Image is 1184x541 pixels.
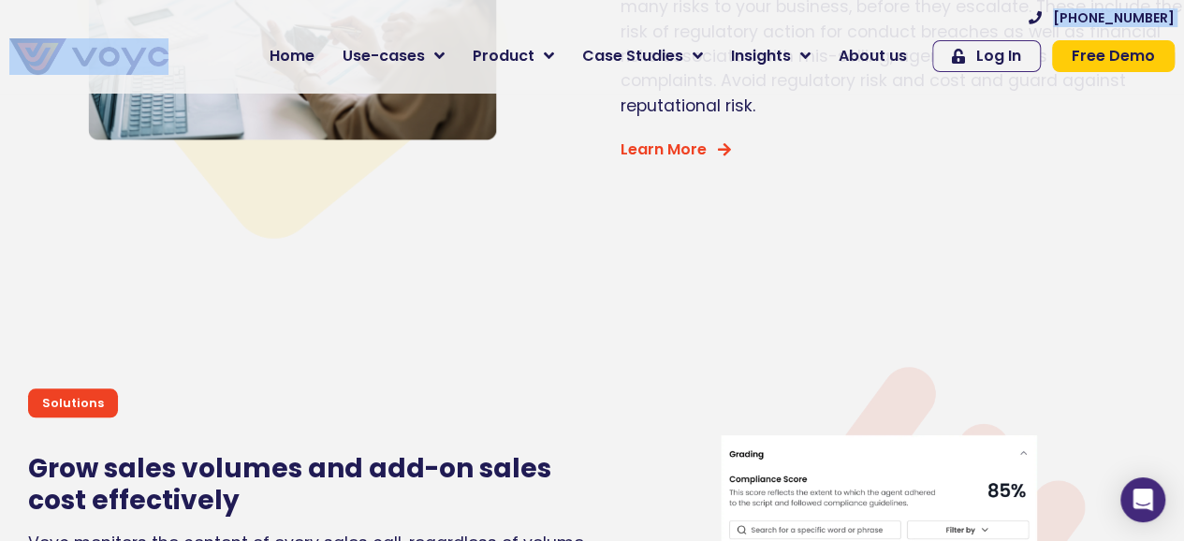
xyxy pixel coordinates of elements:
a: Insights [717,37,825,75]
span: Insights [731,45,791,67]
a: About us [825,37,921,75]
span: Product [473,45,534,67]
span: Learn More [621,142,707,157]
img: voyc-full-logo [9,38,168,75]
a: Product [459,37,568,75]
a: Case Studies [568,37,717,75]
span: Log In [976,49,1021,64]
a: [PHONE_NUMBER] [1029,11,1175,24]
a: Home [256,37,329,75]
span: Grow [28,453,98,485]
p: Solutions [42,394,104,412]
a: Free Demo [1052,40,1175,72]
span: Job title [241,152,304,173]
a: Use-cases [329,37,459,75]
span: Phone [241,75,287,96]
a: Log In [932,40,1041,72]
span: Free Demo [1072,49,1155,64]
div: Open Intercom Messenger [1120,477,1165,522]
span: sales volumes and add-on sales cost effectively [28,450,551,519]
span: About us [839,45,907,67]
span: Home [270,45,314,67]
a: Learn More [621,142,731,157]
span: Use-cases [343,45,425,67]
span: [PHONE_NUMBER] [1053,11,1175,24]
span: Case Studies [582,45,683,67]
